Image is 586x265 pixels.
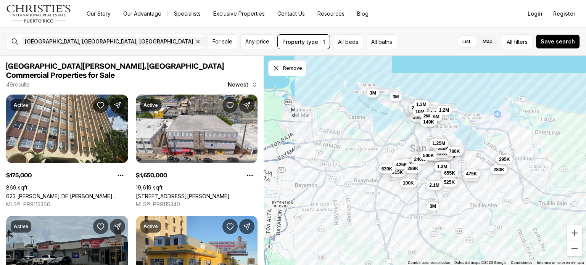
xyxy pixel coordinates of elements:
[404,164,422,173] button: 299K
[6,63,224,79] span: [GEOGRAPHIC_DATA][PERSON_NAME], [GEOGRAPHIC_DATA] Commercial Properties for Sale
[490,165,507,174] button: 280K
[549,6,580,21] button: Register
[499,156,510,162] span: 295K
[393,94,399,100] span: 3M
[396,162,407,168] span: 425K
[502,34,533,49] button: Allfilters
[496,155,513,164] button: 295K
[143,102,158,108] p: Active
[408,103,427,112] button: 2.47M
[408,104,427,114] button: 3.25M
[446,147,463,156] button: 780K
[420,151,437,160] button: 500K
[541,39,575,45] span: Save search
[441,178,458,187] button: 525K
[311,8,351,19] a: Resources
[426,112,443,121] button: 1.6M
[6,5,71,23] img: logo
[429,139,448,148] button: 1.25M
[6,193,128,199] a: 623 PONCE DE LEÓN #1201B, SAN JUAN PR, 00917
[14,102,28,108] p: Active
[113,168,128,183] button: Property options
[80,8,117,19] a: Our Story
[466,171,477,177] span: 475K
[25,39,193,45] span: [GEOGRAPHIC_DATA], [GEOGRAPHIC_DATA], [GEOGRAPHIC_DATA]
[523,6,547,21] button: Login
[367,88,379,98] button: 3M
[411,155,428,164] button: 240K
[426,181,443,190] button: 2.1M
[463,169,480,178] button: 475K
[411,105,424,111] span: 2.47M
[413,100,430,109] button: 1.3M
[143,223,158,230] p: Active
[413,114,425,120] span: 1.65M
[271,8,311,19] button: Contact Us
[136,193,230,199] a: 1108 LAS PALMAS AVE., SAN JUAN PR, 00907
[507,38,512,46] span: All
[381,166,392,172] span: 639K
[493,167,504,173] span: 280K
[401,161,412,167] span: 395K
[245,39,269,45] span: Any price
[400,178,417,188] button: 100K
[410,112,428,122] button: 1.65M
[477,35,499,48] label: Map
[208,34,237,49] button: For sale
[423,113,430,119] span: 2M
[403,180,414,186] span: 100K
[528,11,543,17] span: Login
[412,107,427,116] button: 10M
[429,114,439,120] span: 1.6M
[213,39,232,45] span: For sale
[449,148,460,154] span: 780K
[117,8,167,19] a: Our Advantage
[444,179,455,185] span: 525K
[436,106,452,115] button: 1.2M
[110,98,125,113] button: Share Property
[93,219,108,234] button: Save Property: 3R AVE. CAMPO RICO
[438,146,449,152] span: 240K
[441,169,458,178] button: 655K
[435,144,452,153] button: 240K
[416,101,427,108] span: 1.3M
[222,219,238,234] button: Save Property: 173 CALLE SAN JORGE
[393,160,410,169] button: 425K
[430,110,440,116] span: 3.3M
[437,164,447,170] span: 1.3M
[398,159,415,168] button: 395K
[514,38,528,46] span: filters
[414,156,425,162] span: 240K
[415,109,424,115] span: 10M
[390,92,402,101] button: 3M
[420,112,433,121] button: 2M
[268,60,306,76] button: Dismiss drawing
[168,8,207,19] a: Specialists
[392,169,403,175] span: 315K
[239,98,254,113] button: Share Property
[434,162,450,171] button: 1.3M
[222,98,238,113] button: Save Property: 1108 LAS PALMAS AVE.
[454,260,506,265] span: Datos del mapa ©2025 Google
[14,223,28,230] p: Active
[407,165,419,172] span: 299K
[423,153,434,159] span: 500K
[207,8,271,19] a: Exclusive Properties
[432,145,449,154] button: 130K
[463,172,479,181] button: 4.5M
[427,109,443,118] button: 3.3M
[110,219,125,234] button: Share Property
[439,107,449,113] span: 1.2M
[536,34,580,49] button: Save search
[351,8,375,19] a: Blog
[420,117,437,127] button: 149K
[378,164,395,173] button: 639K
[239,219,254,234] button: Share Property
[93,98,108,113] button: Save Property: 623 PONCE DE LEÓN #1201B
[333,34,363,49] button: All beds
[6,82,29,88] p: 49 results
[389,168,406,177] button: 315K
[444,170,455,176] span: 655K
[429,182,439,188] span: 2.1M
